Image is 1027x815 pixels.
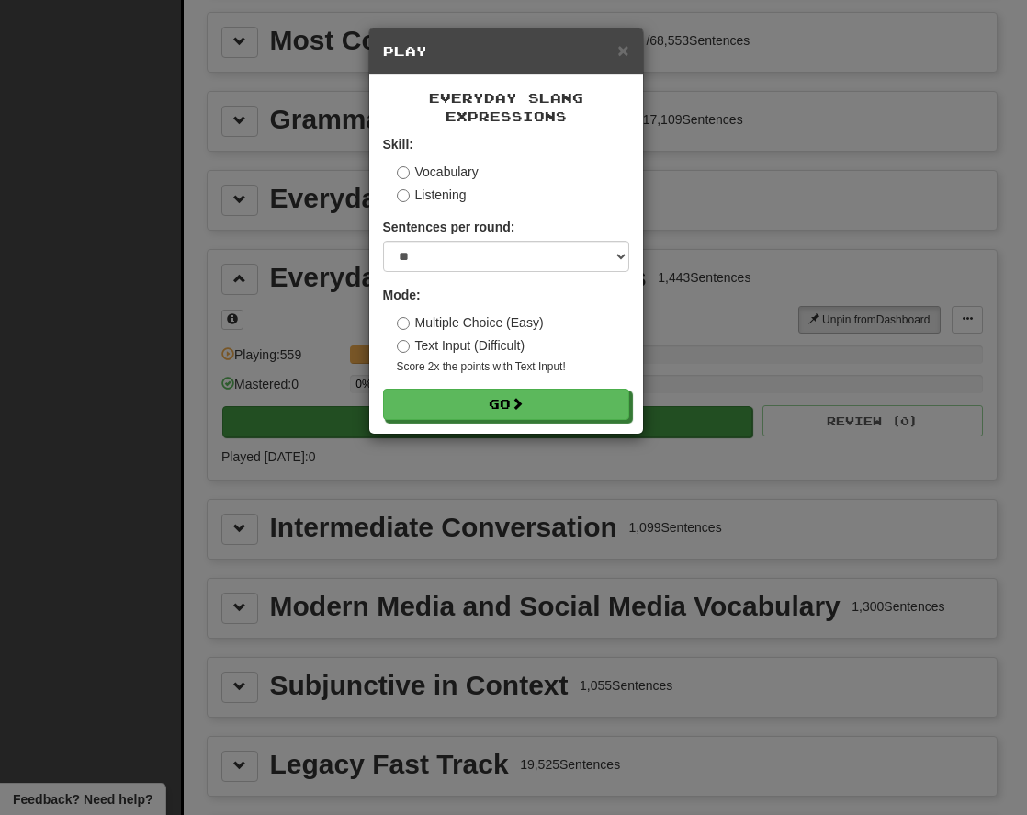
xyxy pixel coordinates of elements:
button: Close [617,40,628,60]
span: × [617,40,628,61]
small: Score 2x the points with Text Input ! [397,359,629,375]
label: Listening [397,186,467,204]
label: Multiple Choice (Easy) [397,313,544,332]
input: Text Input (Difficult) [397,340,410,353]
input: Listening [397,189,410,202]
label: Vocabulary [397,163,479,181]
strong: Mode: [383,288,421,302]
h5: Play [383,42,629,61]
label: Sentences per round: [383,218,515,236]
span: Everyday Slang Expressions [429,90,583,124]
input: Vocabulary [397,166,410,179]
strong: Skill: [383,137,413,152]
label: Text Input (Difficult) [397,336,525,355]
input: Multiple Choice (Easy) [397,317,410,330]
button: Go [383,389,629,420]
